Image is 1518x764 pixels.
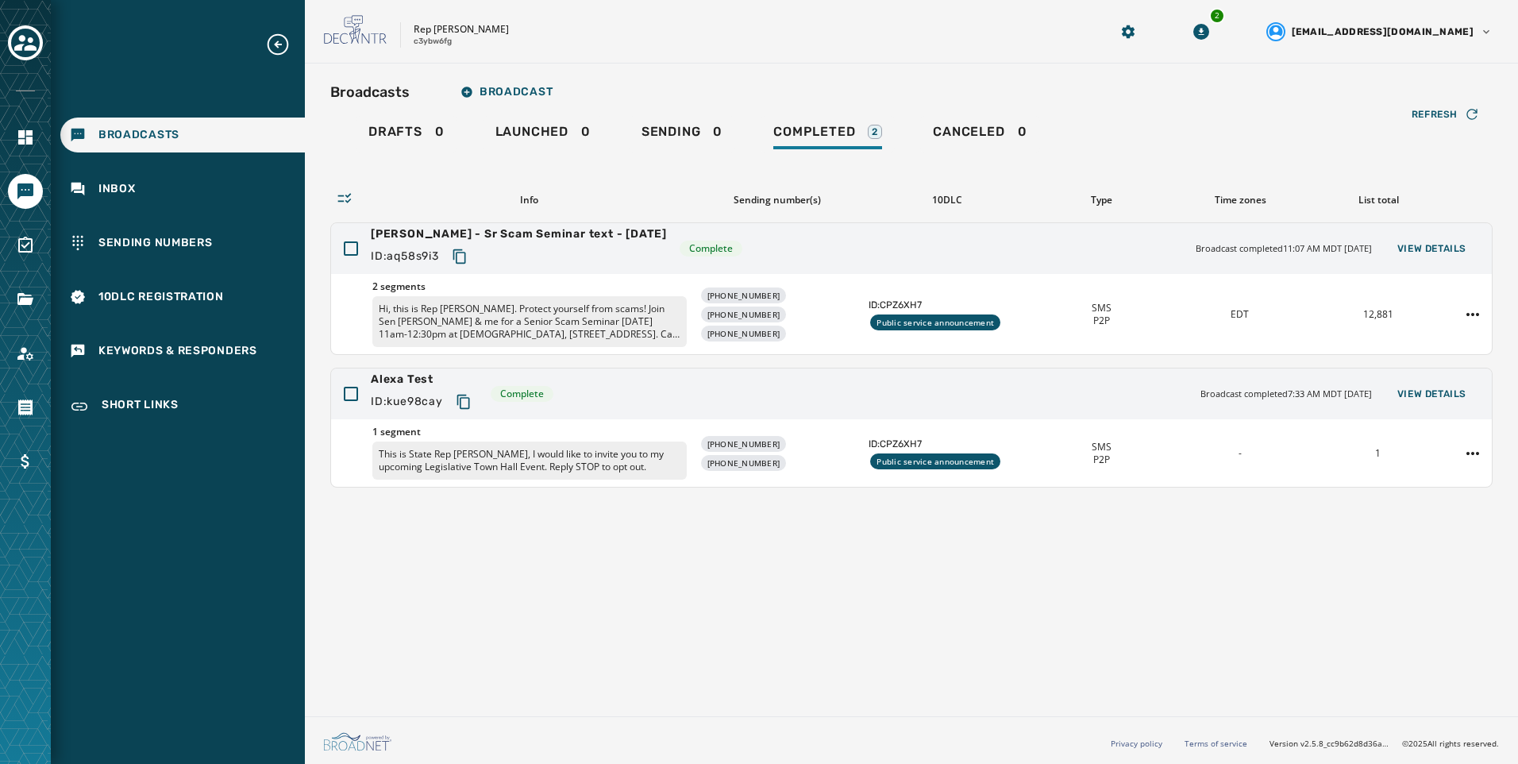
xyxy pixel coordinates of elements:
[8,120,43,155] a: Navigate to Home
[1093,453,1110,466] span: P2P
[265,32,303,57] button: Expand sub nav menu
[8,25,43,60] button: Toggle account select drawer
[1209,8,1225,24] div: 2
[920,116,1039,152] a: Canceled0
[1111,738,1162,749] a: Privacy policy
[1185,738,1247,749] a: Terms of service
[98,343,257,359] span: Keywords & Responders
[1177,194,1304,206] div: Time zones
[870,453,1000,469] div: Public service announcement
[1092,302,1112,314] span: SMS
[8,444,43,479] a: Navigate to Billing
[98,235,213,251] span: Sending Numbers
[701,436,787,452] div: [PHONE_NUMBER]
[8,174,43,209] a: Navigate to Messaging
[933,124,1027,149] div: 0
[1385,383,1479,405] button: View Details
[1177,308,1302,321] div: EDT
[1460,302,1485,327] button: Twardzik - Sr Scam Seminar text - 8-18-25 action menu
[371,394,443,410] span: ID: kue98cay
[372,280,687,293] span: 2 segments
[933,124,1004,140] span: Canceled
[500,388,544,400] span: Complete
[641,124,722,149] div: 0
[445,242,474,271] button: Copy text to clipboard
[371,226,667,242] span: [PERSON_NAME] - Sr Scam Seminar text - [DATE]
[98,181,136,197] span: Inbox
[356,116,457,152] a: Drafts0
[701,455,787,471] div: [PHONE_NUMBER]
[60,334,305,368] a: Navigate to Keywords & Responders
[414,23,509,36] p: Rep [PERSON_NAME]
[449,388,478,416] button: Copy text to clipboard
[460,86,553,98] span: Broadcast
[1402,738,1499,749] span: © 2025 All rights reserved.
[1412,108,1458,121] span: Refresh
[1114,17,1142,46] button: Manage global settings
[1187,17,1216,46] button: Download Menu
[1399,102,1493,127] button: Refresh
[641,124,701,140] span: Sending
[60,226,305,260] a: Navigate to Sending Numbers
[1292,25,1474,38] span: [EMAIL_ADDRESS][DOMAIN_NAME]
[870,314,1000,330] div: Public service announcement
[699,194,856,206] div: Sending number(s)
[8,228,43,263] a: Navigate to Surveys
[60,172,305,206] a: Navigate to Inbox
[371,372,478,388] span: Alexa Test
[60,388,305,426] a: Navigate to Short Links
[98,127,179,143] span: Broadcasts
[1177,447,1302,460] div: -
[701,326,787,341] div: [PHONE_NUMBER]
[330,81,410,103] h2: Broadcasts
[60,280,305,314] a: Navigate to 10DLC Registration
[102,397,179,416] span: Short Links
[372,194,686,206] div: Info
[761,116,895,152] a: Completed2
[701,287,787,303] div: [PHONE_NUMBER]
[448,76,565,108] button: Broadcast
[368,124,445,149] div: 0
[495,124,591,149] div: 0
[1200,388,1372,401] span: Broadcast completed 7:33 AM MDT [DATE]
[1397,242,1466,255] span: View Details
[372,426,687,438] span: 1 segment
[372,296,687,347] p: Hi, this is Rep [PERSON_NAME]. Protect yourself from scams! Join Sen [PERSON_NAME] & me for a Sen...
[8,336,43,371] a: Navigate to Account
[1196,242,1372,256] span: Broadcast completed 11:07 AM MDT [DATE]
[689,242,733,255] span: Complete
[1092,441,1112,453] span: SMS
[8,282,43,317] a: Navigate to Files
[8,390,43,425] a: Navigate to Orders
[371,249,439,264] span: ID: aq58s9i3
[869,194,1026,206] div: 10DLC
[98,289,224,305] span: 10DLC Registration
[1316,308,1441,321] div: 12,881
[1316,194,1442,206] div: List total
[868,125,882,139] div: 2
[1260,16,1499,48] button: User settings
[495,124,568,140] span: Launched
[1397,388,1466,400] span: View Details
[1460,441,1485,466] button: Alexa Test action menu
[414,36,452,48] p: c3ybw6fg
[483,116,603,152] a: Launched0
[701,307,787,322] div: [PHONE_NUMBER]
[629,116,735,152] a: Sending0
[1093,314,1110,327] span: P2P
[1316,447,1441,460] div: 1
[372,442,687,480] p: This is State Rep [PERSON_NAME], I would like to invite you to my upcoming Legislative Town Hall ...
[869,438,1026,450] span: ID: CPZ6XH7
[60,118,305,152] a: Navigate to Broadcasts
[1385,237,1479,260] button: View Details
[1269,738,1389,750] span: Version
[368,124,422,140] span: Drafts
[869,299,1026,311] span: ID: CPZ6XH7
[773,124,855,140] span: Completed
[1300,738,1389,750] span: v2.5.8_cc9b62d8d36ac40d66e6ee4009d0e0f304571100
[1038,194,1165,206] div: Type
